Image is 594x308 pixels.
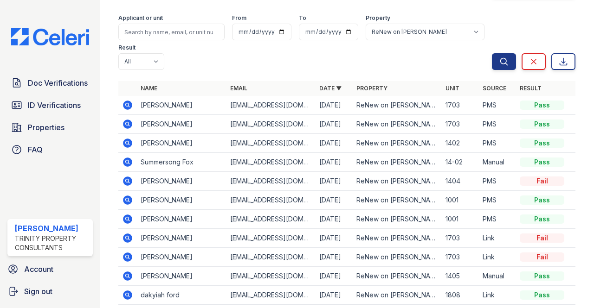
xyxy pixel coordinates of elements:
label: Result [118,44,136,51]
td: [EMAIL_ADDRESS][DOMAIN_NAME] [226,286,316,305]
td: [EMAIL_ADDRESS][DOMAIN_NAME] [226,267,316,286]
label: Property [366,14,390,22]
span: Account [24,264,53,275]
a: Email [230,85,247,92]
span: ID Verifications [28,100,81,111]
a: Unit [445,85,459,92]
img: CE_Logo_Blue-a8612792a0a2168367f1c8372b55b34899dd931a85d93a1a3d3e32e68fde9ad4.png [4,28,97,46]
td: PMS [479,172,516,191]
div: Pass [520,101,564,110]
td: PMS [479,134,516,153]
div: Pass [520,138,564,148]
td: ReNew on [PERSON_NAME] [353,210,442,229]
td: 14-02 [442,153,479,172]
td: 1703 [442,248,479,267]
label: To [299,14,306,22]
div: Pass [520,214,564,224]
td: [PERSON_NAME] [137,134,226,153]
td: ReNew on [PERSON_NAME] [353,267,442,286]
td: Link [479,248,516,267]
div: Pass [520,157,564,167]
td: ReNew on [PERSON_NAME] [353,96,442,115]
div: Fail [520,176,564,186]
td: 1001 [442,191,479,210]
td: ReNew on [PERSON_NAME] [353,191,442,210]
td: dakyiah ford [137,286,226,305]
a: Doc Verifications [7,74,93,92]
span: FAQ [28,144,43,155]
td: [DATE] [316,248,353,267]
a: FAQ [7,140,93,159]
td: [DATE] [316,210,353,229]
td: [EMAIL_ADDRESS][DOMAIN_NAME] [226,153,316,172]
td: ReNew on [PERSON_NAME] [353,229,442,248]
td: ReNew on [PERSON_NAME] [353,172,442,191]
td: ReNew on [PERSON_NAME] [353,153,442,172]
td: [PERSON_NAME] [137,248,226,267]
td: PMS [479,115,516,134]
td: ReNew on [PERSON_NAME] [353,115,442,134]
input: Search by name, email, or unit number [118,24,225,40]
td: Manual [479,153,516,172]
td: [DATE] [316,172,353,191]
a: Source [483,85,506,92]
td: 1808 [442,286,479,305]
td: 1703 [442,96,479,115]
td: [PERSON_NAME] [137,229,226,248]
td: [DATE] [316,134,353,153]
td: [EMAIL_ADDRESS][DOMAIN_NAME] [226,134,316,153]
td: ReNew on [PERSON_NAME] [353,134,442,153]
a: Account [4,260,97,278]
td: PMS [479,210,516,229]
td: PMS [479,96,516,115]
td: [PERSON_NAME] [137,115,226,134]
label: Applicant or unit [118,14,163,22]
div: [PERSON_NAME] [15,223,89,234]
td: [EMAIL_ADDRESS][DOMAIN_NAME] [226,191,316,210]
td: 1001 [442,210,479,229]
div: Fail [520,252,564,262]
td: ReNew on [PERSON_NAME] [353,248,442,267]
td: [DATE] [316,191,353,210]
td: PMS [479,191,516,210]
td: [DATE] [316,286,353,305]
a: Name [141,85,157,92]
a: ID Verifications [7,96,93,114]
td: [EMAIL_ADDRESS][DOMAIN_NAME] [226,115,316,134]
span: Doc Verifications [28,77,88,88]
td: [DATE] [316,153,353,172]
div: Pass [520,119,564,129]
span: Properties [28,122,65,133]
td: Link [479,286,516,305]
td: 1402 [442,134,479,153]
td: [PERSON_NAME] [137,172,226,191]
td: [EMAIL_ADDRESS][DOMAIN_NAME] [226,96,316,115]
a: Property [356,85,387,92]
td: [EMAIL_ADDRESS][DOMAIN_NAME] [226,229,316,248]
div: Pass [520,271,564,281]
a: Properties [7,118,93,137]
td: [DATE] [316,229,353,248]
td: Link [479,229,516,248]
td: [EMAIL_ADDRESS][DOMAIN_NAME] [226,172,316,191]
div: Fail [520,233,564,243]
a: Date ▼ [319,85,342,92]
td: [DATE] [316,267,353,286]
td: Summersong Fox [137,153,226,172]
span: Sign out [24,286,52,297]
td: 1404 [442,172,479,191]
td: [PERSON_NAME] [137,267,226,286]
td: [DATE] [316,96,353,115]
a: Result [520,85,542,92]
td: ReNew on [PERSON_NAME] [353,286,442,305]
td: [DATE] [316,115,353,134]
td: [PERSON_NAME] [137,191,226,210]
td: 1703 [442,115,479,134]
a: Sign out [4,282,97,301]
td: 1703 [442,229,479,248]
div: Pass [520,290,564,300]
td: [PERSON_NAME] [137,210,226,229]
td: 1405 [442,267,479,286]
td: [EMAIL_ADDRESS][DOMAIN_NAME] [226,248,316,267]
